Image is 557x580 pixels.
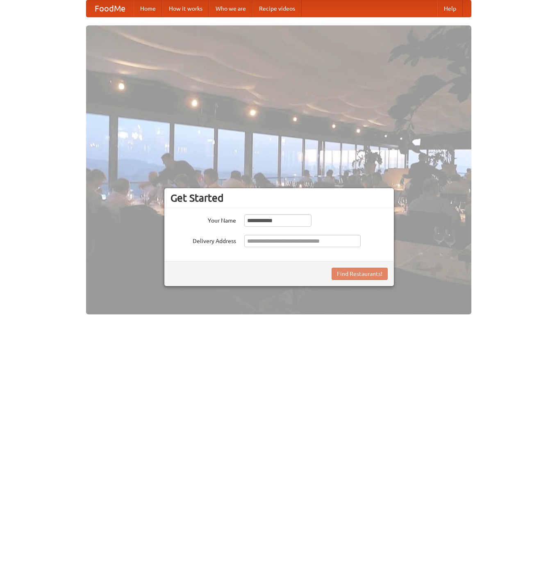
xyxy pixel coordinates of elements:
[171,235,236,245] label: Delivery Address
[162,0,209,17] a: How it works
[437,0,463,17] a: Help
[171,214,236,225] label: Your Name
[332,268,388,280] button: Find Restaurants!
[171,192,388,204] h3: Get Started
[209,0,252,17] a: Who we are
[252,0,302,17] a: Recipe videos
[134,0,162,17] a: Home
[86,0,134,17] a: FoodMe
